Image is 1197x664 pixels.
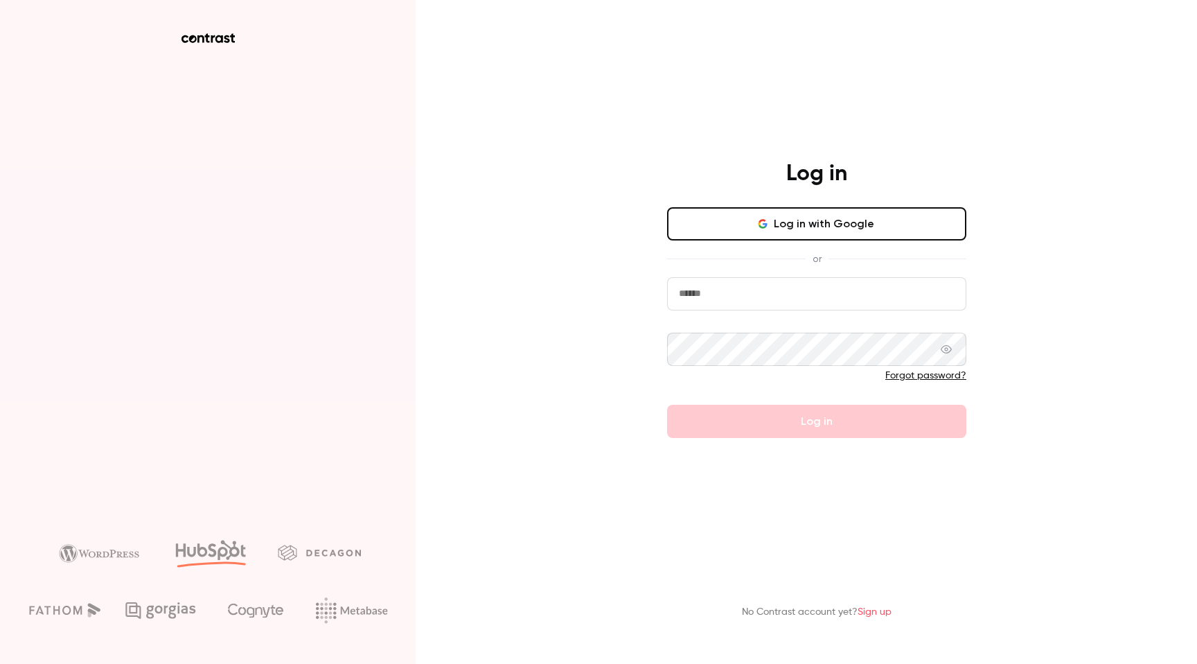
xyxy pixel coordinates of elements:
button: Log in with Google [667,207,966,241]
img: decagon [278,545,361,560]
h4: Log in [786,160,847,188]
span: or [806,252,828,266]
a: Sign up [858,607,892,617]
p: No Contrast account yet? [742,605,892,620]
a: Forgot password? [885,371,966,381]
